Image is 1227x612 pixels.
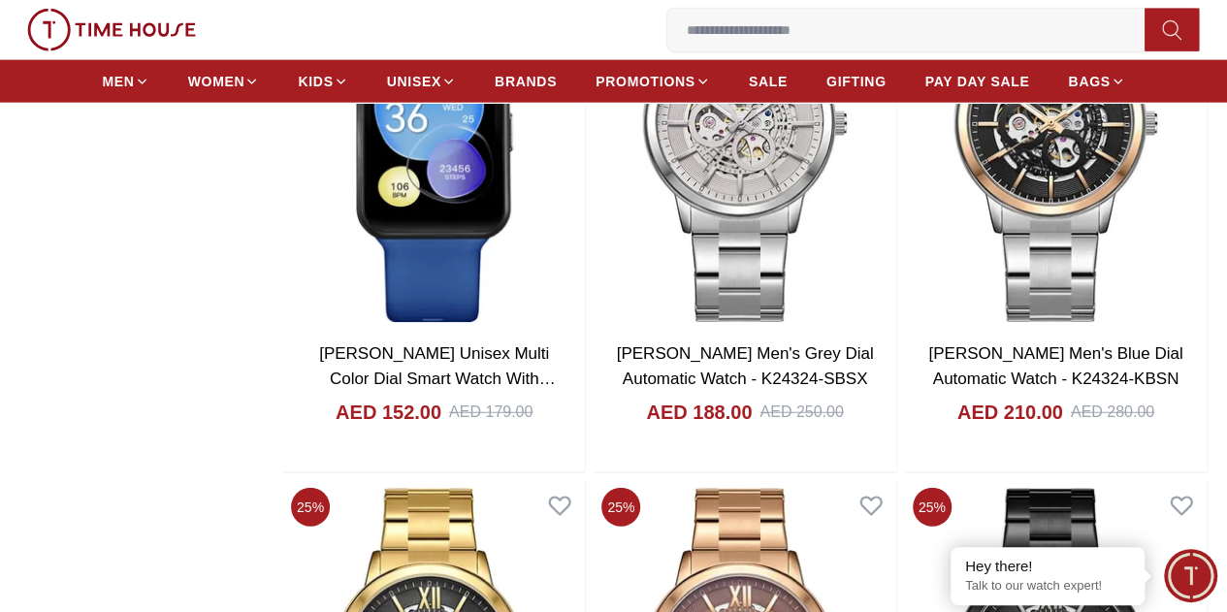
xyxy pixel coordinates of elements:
[596,72,695,91] span: PROMOTIONS
[102,64,148,99] a: MEN
[27,9,196,51] img: ...
[925,64,1030,99] a: PAY DAY SALE
[336,399,441,426] h4: AED 152.00
[188,64,260,99] a: WOMEN
[601,488,640,527] span: 25 %
[759,401,843,424] div: AED 250.00
[965,557,1130,576] div: Hey there!
[928,344,1182,388] a: [PERSON_NAME] Men's Blue Dial Automatic Watch - K24324-KBSN
[749,64,788,99] a: SALE
[965,578,1130,595] p: Talk to our watch expert!
[387,72,441,91] span: UNISEX
[387,64,456,99] a: UNISEX
[617,344,874,388] a: [PERSON_NAME] Men's Grey Dial Automatic Watch - K24324-SBSX
[495,64,557,99] a: BRANDS
[291,488,330,527] span: 25 %
[826,64,887,99] a: GIFTING
[646,399,752,426] h4: AED 188.00
[1068,72,1110,91] span: BAGS
[449,401,533,424] div: AED 179.00
[826,72,887,91] span: GIFTING
[1071,401,1154,424] div: AED 280.00
[298,72,333,91] span: KIDS
[495,72,557,91] span: BRANDS
[1164,549,1217,602] div: Chat Widget
[298,64,347,99] a: KIDS
[749,72,788,91] span: SALE
[596,64,710,99] a: PROMOTIONS
[299,344,569,412] a: [PERSON_NAME] Unisex Multi Color Dial Smart Watch With Interchangeable Strap-KBLZ-XSBBN
[188,72,245,91] span: WOMEN
[913,488,952,527] span: 25 %
[925,72,1030,91] span: PAY DAY SALE
[957,399,1063,426] h4: AED 210.00
[102,72,134,91] span: MEN
[1068,64,1124,99] a: BAGS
